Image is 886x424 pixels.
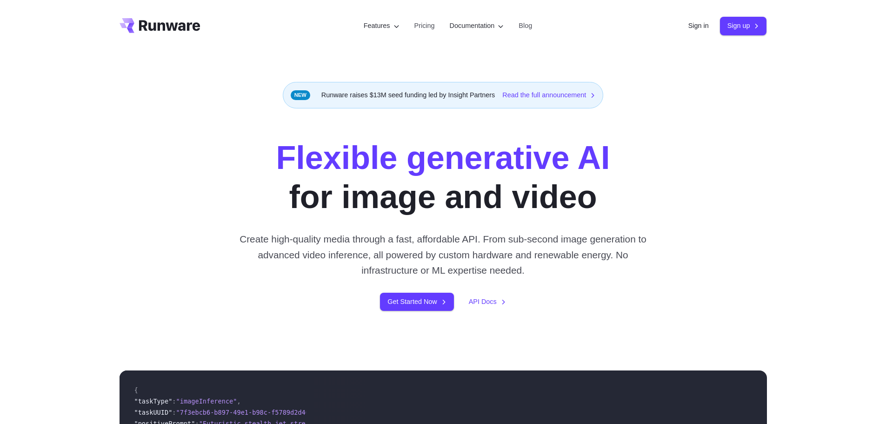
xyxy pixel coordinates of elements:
span: { [134,386,138,394]
span: "imageInference" [176,397,237,405]
div: Runware raises $13M seed funding led by Insight Partners [283,82,604,108]
a: Pricing [414,20,435,31]
label: Features [364,20,400,31]
a: Blog [519,20,532,31]
span: "taskUUID" [134,409,173,416]
span: : [172,409,176,416]
span: : [172,397,176,405]
span: "taskType" [134,397,173,405]
h1: for image and video [276,138,610,216]
a: Get Started Now [380,293,453,311]
span: "7f3ebcb6-b897-49e1-b98c-f5789d2d40d7" [176,409,321,416]
a: Read the full announcement [502,90,595,101]
a: Sign up [720,17,767,35]
a: Sign in [688,20,709,31]
p: Create high-quality media through a fast, affordable API. From sub-second image generation to adv... [236,231,650,278]
span: , [237,397,240,405]
label: Documentation [450,20,504,31]
strong: Flexible generative AI [276,140,610,176]
a: Go to / [120,18,200,33]
a: API Docs [469,296,506,307]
